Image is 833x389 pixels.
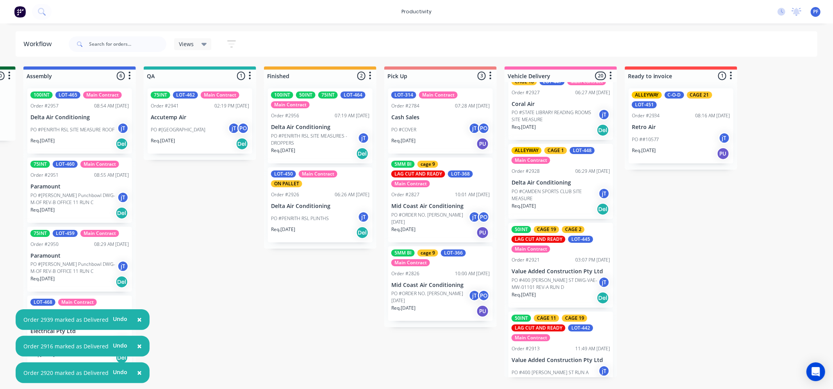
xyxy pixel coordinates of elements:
[562,315,587,322] div: CAGE 19
[391,91,416,99] div: LOT-314
[512,236,565,243] div: LAG CUT AND READY
[296,91,316,99] div: 50INT
[151,114,249,121] p: Accutemp Air
[341,91,366,99] div: LOT-464
[151,91,170,99] div: 75INT
[356,147,369,160] div: Del
[478,211,490,223] div: PO
[116,138,128,150] div: Del
[512,315,531,322] div: 50INT
[476,305,489,317] div: PU
[30,102,59,109] div: Order #2957
[358,132,369,144] div: jT
[388,88,493,154] div: LOT-314Main ContractOrder #278407:28 AM [DATE]Cash SalesPO #COVERjTPOReq.[DATE]PU
[534,226,559,233] div: CAGE 19
[268,167,373,242] div: LOT-450Main ContractON PALLETOrder #292606:26 AM [DATE]Delta Air ConditioningPO #PENRITH RSL PLIN...
[30,161,50,168] div: 75INT
[271,226,295,233] p: Req. [DATE]
[391,170,445,177] div: LAG CUT AND READY
[696,112,730,119] div: 08:16 AM [DATE]
[598,276,610,288] div: jT
[512,226,531,233] div: 50INT
[391,114,490,121] p: Cash Sales
[94,102,129,109] div: 08:54 AM [DATE]
[388,246,493,321] div: 5MM BIcage 9LOT-366Main ContractOrder #282610:00 AM [DATE]Mid Coast Air ConditioningPO #ORDER NO....
[356,226,369,239] div: Del
[512,168,540,175] div: Order #2928
[53,161,78,168] div: LOT-460
[398,6,435,18] div: productivity
[30,275,55,282] p: Req. [DATE]
[632,91,662,99] div: ALLEYWAY
[441,249,466,256] div: LOT-366
[391,249,415,256] div: 5MM BI
[391,191,419,198] div: Order #2827
[80,230,119,237] div: Main Contract
[271,203,369,210] p: Delta Air Conditioning
[271,180,302,187] div: ON PALLET
[80,161,119,168] div: Main Contract
[271,191,299,198] div: Order #2926
[512,324,565,332] div: LAG CUT AND READY
[476,138,489,150] div: PU
[512,291,536,298] p: Req. [DATE]
[575,89,610,96] div: 06:27 AM [DATE]
[391,305,416,312] p: Req. [DATE]
[117,260,129,272] div: jT
[512,157,550,164] div: Main Contract
[30,91,53,99] div: 100INT
[512,179,610,186] p: Delta Air Conditioning
[512,277,598,291] p: PO #400 [PERSON_NAME] ST DWG-VAE-MW-01101 REV-A RUN D
[597,203,609,215] div: Del
[391,259,430,266] div: Main Contract
[629,88,733,163] div: ALLEYWAYC-O-DCAGE 21LOT-451Order #293408:16 AM [DATE]Retro AirPO ##10577jTReq.[DATE]PU
[632,136,659,143] p: PO ##10577
[575,345,610,352] div: 11:49 AM [DATE]
[30,114,129,121] p: Delta Air Conditioning
[512,203,536,210] p: Req. [DATE]
[391,270,419,277] div: Order #2826
[271,101,310,108] div: Main Contract
[129,310,150,329] button: Close
[335,112,369,119] div: 07:19 AM [DATE]
[512,188,598,202] p: PO #CAMDEN SPORTS CLUB SITE MEASURE
[512,109,598,123] p: PO #STATE LIBRARY READING ROOMS SITE MEASURE
[214,102,249,109] div: 02:19 PM [DATE]
[271,124,369,131] p: Delta Air Conditioning
[94,241,129,248] div: 08:29 AM [DATE]
[512,101,610,108] p: Coral Air
[455,270,490,277] div: 10:00 AM [DATE]
[151,137,175,144] p: Req. [DATE]
[568,324,593,332] div: LOT-442
[391,137,416,144] p: Req. [DATE]
[391,203,490,210] p: Mid Coast Air Conditioning
[597,292,609,304] div: Del
[137,367,142,378] span: ×
[137,314,142,325] span: ×
[562,226,585,233] div: CAGE 2
[173,91,198,99] div: LOT-462
[512,345,540,352] div: Order #2913
[237,122,249,134] div: PO
[719,132,730,144] div: jT
[137,341,142,351] span: ×
[271,112,299,119] div: Order #2956
[116,207,128,219] div: Del
[151,102,179,109] div: Order #2941
[53,230,78,237] div: LOT-459
[391,180,430,187] div: Main Contract
[236,138,248,150] div: Del
[508,223,613,308] div: 50INTCAGE 19CAGE 2LAG CUT AND READYLOT-445Main ContractOrder #292103:07 PM [DATE]Value Added Cons...
[116,276,128,288] div: Del
[30,253,129,259] p: Paramount
[271,133,358,147] p: PO #PENRITH RSL SITE MEASURES -DROPPERS
[419,91,458,99] div: Main Contract
[179,40,194,48] span: Views
[271,91,293,99] div: 100INT
[30,261,117,275] p: PO #[PERSON_NAME] Punchbowl DWG-M-OF REV-B OFFICE 11 RUN C
[478,290,490,301] div: PO
[30,299,55,306] div: LOT-468
[544,147,567,154] div: CAGE 1
[268,88,373,163] div: 100INT50INT75INTLOT-464Main ContractOrder #295607:19 AM [DATE]Delta Air ConditioningPO #PENRITH R...
[23,39,55,49] div: Workflow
